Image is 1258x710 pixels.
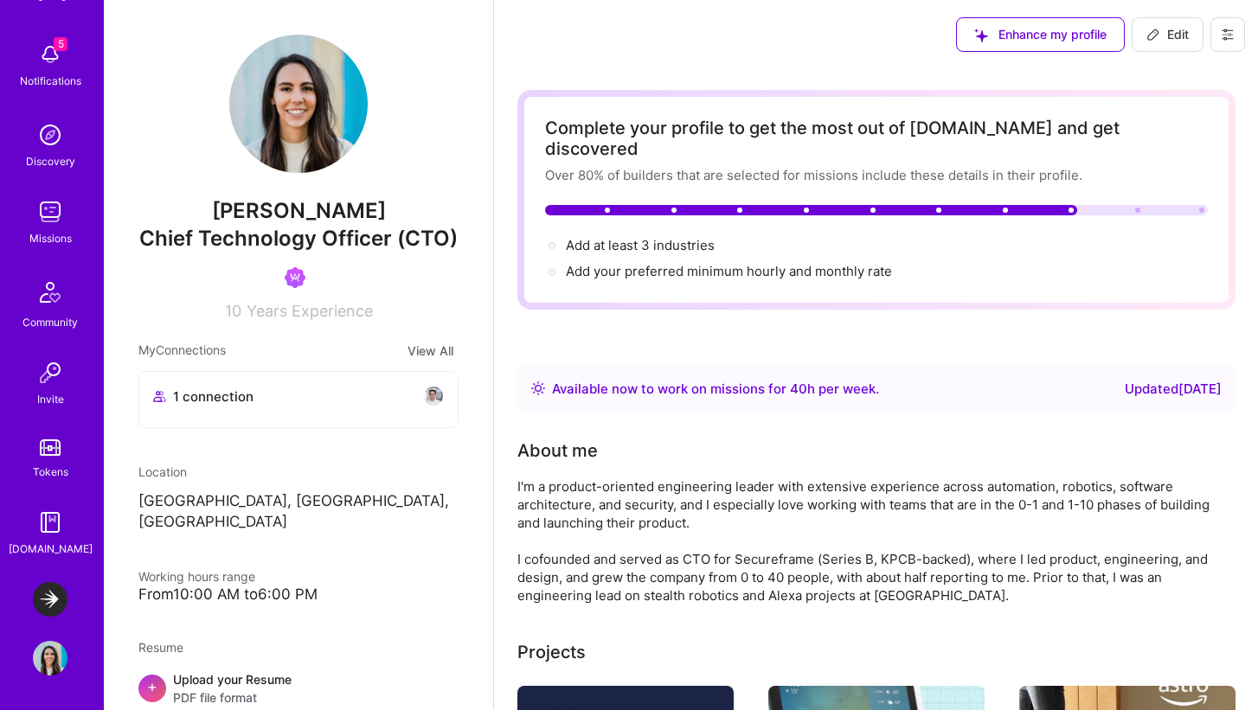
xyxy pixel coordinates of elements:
div: From 10:00 AM to 6:00 PM [138,585,459,604]
div: Invite [37,390,64,408]
img: discovery [33,118,67,152]
span: Edit [1146,26,1189,43]
div: Discovery [26,152,75,170]
span: 40 [790,381,807,397]
img: avatar [423,386,444,406]
button: 1 connectionavatar [138,371,459,428]
span: Add your preferred minimum hourly and monthly rate [566,263,892,279]
img: User Avatar [33,641,67,675]
div: Available now to work on missions for h per week . [552,379,879,400]
img: Invite [33,355,67,390]
span: Resume [138,640,183,655]
div: Notifications [20,72,81,90]
div: Projects [517,639,586,665]
div: +Upload your ResumePDF file format [138,670,459,707]
div: Community [22,313,78,331]
span: Chief Technology Officer (CTO) [139,226,458,251]
i: icon SuggestedTeams [974,29,988,42]
div: I'm a product-oriented engineering leader with extensive experience across automation, robotics, ... [517,477,1210,604]
div: Location [138,463,459,481]
div: Complete your profile to get the most out of [DOMAIN_NAME] and get discovered [545,118,1208,159]
div: Over 80% of builders that are selected for missions include these details in their profile. [545,166,1208,184]
span: Add at least 3 industries [566,237,715,253]
button: Edit [1132,17,1203,52]
img: bell [33,37,67,72]
span: 1 connection [173,387,254,406]
img: User Avatar [229,35,368,173]
div: [DOMAIN_NAME] [9,540,93,558]
span: PDF file format [173,688,292,707]
div: Tokens [33,463,68,481]
span: Enhance my profile [974,26,1107,43]
span: + [147,677,157,695]
img: Been on Mission [285,267,305,288]
div: Upload your Resume [173,670,292,707]
a: LaunchDarkly: Experimentation Delivery Team [29,582,72,617]
img: Availability [531,381,545,395]
div: Missions [29,229,72,247]
span: 10 [225,302,241,320]
button: View All [402,341,459,361]
div: About me [517,438,598,464]
i: icon Collaborator [153,390,166,403]
p: [GEOGRAPHIC_DATA], [GEOGRAPHIC_DATA], [GEOGRAPHIC_DATA] [138,491,459,533]
img: teamwork [33,195,67,229]
img: tokens [40,439,61,456]
span: My Connections [138,341,226,361]
span: Years Experience [247,302,373,320]
img: LaunchDarkly: Experimentation Delivery Team [33,582,67,617]
img: Community [29,272,71,313]
div: Updated [DATE] [1125,379,1222,400]
img: guide book [33,505,67,540]
span: 5 [54,37,67,51]
a: User Avatar [29,641,72,675]
span: Working hours range [138,569,255,584]
button: Enhance my profile [956,17,1125,52]
span: [PERSON_NAME] [138,198,459,224]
